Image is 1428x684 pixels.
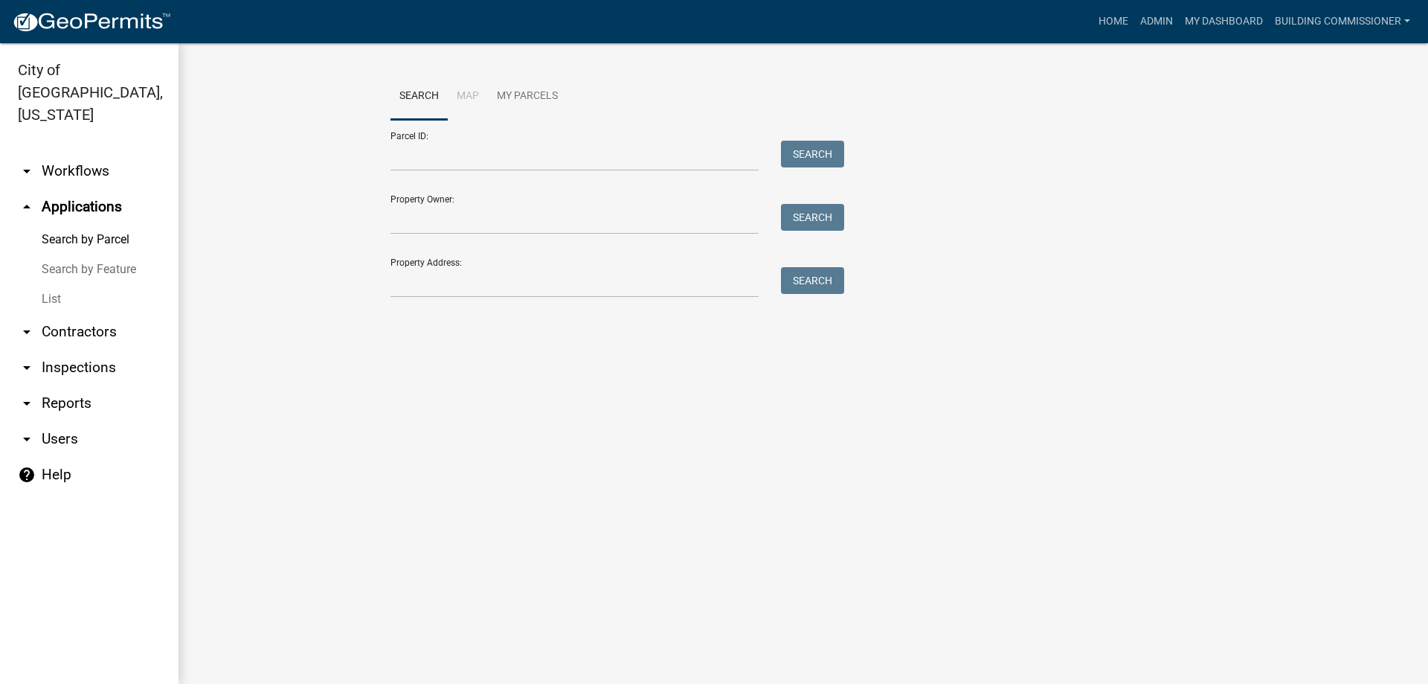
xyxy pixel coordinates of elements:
[781,204,844,231] button: Search
[18,430,36,448] i: arrow_drop_down
[18,394,36,412] i: arrow_drop_down
[18,162,36,180] i: arrow_drop_down
[18,323,36,341] i: arrow_drop_down
[1179,7,1269,36] a: My Dashboard
[781,141,844,167] button: Search
[18,198,36,216] i: arrow_drop_up
[18,359,36,377] i: arrow_drop_down
[1269,7,1416,36] a: Building Commissioner
[1093,7,1134,36] a: Home
[18,466,36,484] i: help
[1134,7,1179,36] a: Admin
[488,73,567,121] a: My Parcels
[390,73,448,121] a: Search
[781,267,844,294] button: Search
